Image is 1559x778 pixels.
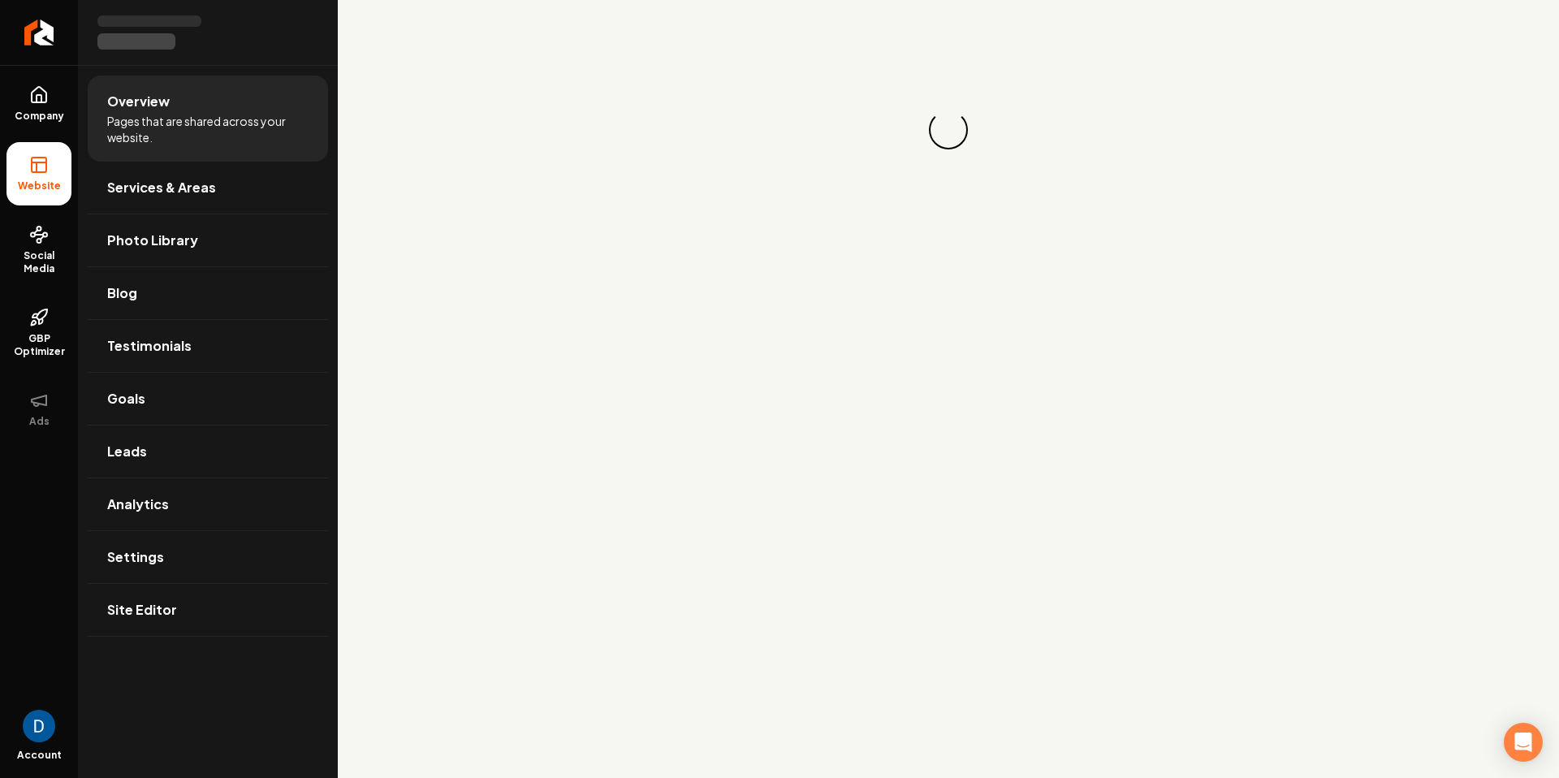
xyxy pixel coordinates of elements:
a: Social Media [6,212,71,288]
img: David Rice [23,710,55,742]
span: Overview [107,92,170,111]
a: Testimonials [88,320,328,372]
span: Blog [107,283,137,303]
button: Ads [6,378,71,441]
span: Ads [23,415,56,428]
span: Photo Library [107,231,198,250]
span: Account [17,749,62,762]
span: Services & Areas [107,178,216,197]
a: Analytics [88,478,328,530]
a: Settings [88,531,328,583]
a: Site Editor [88,584,328,636]
a: Goals [88,373,328,425]
a: Blog [88,267,328,319]
a: Company [6,72,71,136]
span: Company [8,110,71,123]
button: Open user button [23,710,55,742]
span: Site Editor [107,600,177,620]
span: Testimonials [107,336,192,356]
span: Goals [107,389,145,408]
img: Rebolt Logo [24,19,54,45]
span: Leads [107,442,147,461]
a: GBP Optimizer [6,295,71,371]
span: Analytics [107,495,169,514]
a: Leads [88,426,328,478]
span: GBP Optimizer [6,332,71,358]
div: Open Intercom Messenger [1504,723,1543,762]
a: Photo Library [88,214,328,266]
div: Loading [929,110,968,149]
a: Services & Areas [88,162,328,214]
span: Settings [107,547,164,567]
span: Website [11,179,67,192]
span: Social Media [6,249,71,275]
span: Pages that are shared across your website. [107,113,309,145]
